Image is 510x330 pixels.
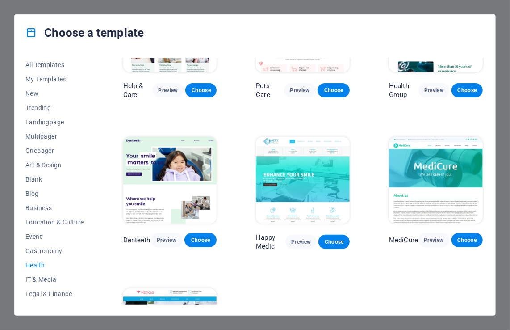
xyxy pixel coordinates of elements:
button: IT & Media [25,272,84,287]
span: New [25,90,84,97]
button: All Templates [25,58,84,72]
span: Choose [192,237,209,244]
button: Choose [451,233,483,247]
button: Blank [25,172,84,186]
button: Multipager [25,129,84,144]
span: Education & Culture [25,219,84,226]
button: New [25,86,84,101]
p: Denteeth [123,236,150,245]
button: Preview [285,235,317,249]
p: Health Group [389,81,418,99]
button: Gastronomy [25,244,84,258]
p: Help & Care [123,81,153,99]
span: Trending [25,104,84,111]
span: Preview [426,87,443,94]
span: Blog [25,190,84,197]
img: MediCure [389,137,483,223]
p: MediCure [389,236,418,245]
button: Preview [418,83,450,97]
button: Choose [318,235,350,249]
button: Choose [318,83,350,97]
span: Gastronomy [25,247,84,254]
span: Landingpage [25,118,84,126]
img: Denteeth [123,137,217,223]
span: Preview [291,87,309,94]
span: Art & Design [25,161,84,169]
button: Choose [451,83,483,97]
button: Event [25,229,84,244]
span: Health [25,262,84,269]
button: Health [25,258,84,272]
button: Onepager [25,144,84,158]
span: Onepager [25,147,84,154]
span: Choose [192,87,209,94]
span: Preview [425,237,442,244]
img: Happy Medic [256,137,350,223]
button: Choose [185,83,217,97]
span: Event [25,233,84,240]
button: Preview [150,233,183,247]
span: Choose [459,237,476,244]
span: Preview [159,87,176,94]
button: Preview [284,83,316,97]
span: All Templates [25,61,84,68]
span: Choose [326,238,343,245]
span: IT & Media [25,276,84,283]
button: Art & Design [25,158,84,172]
p: Pets Care [256,81,284,99]
button: Business [25,201,84,215]
span: Multipager [25,133,84,140]
button: Landingpage [25,115,84,129]
button: Preview [418,233,449,247]
button: Trending [25,101,84,115]
span: Business [25,204,84,212]
button: Choose [184,233,217,247]
span: Preview [293,238,309,245]
span: My Templates [25,76,84,83]
button: Legal & Finance [25,287,84,301]
button: My Templates [25,72,84,86]
button: Non-Profit [25,301,84,315]
span: Blank [25,176,84,183]
span: Preview [158,237,176,244]
span: Choose [325,87,343,94]
h4: Choose a template [25,25,144,40]
p: Happy Medic [256,233,285,251]
span: Legal & Finance [25,290,84,297]
button: Blog [25,186,84,201]
span: Choose [459,87,476,94]
button: Education & Culture [25,215,84,229]
button: Preview [152,83,184,97]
